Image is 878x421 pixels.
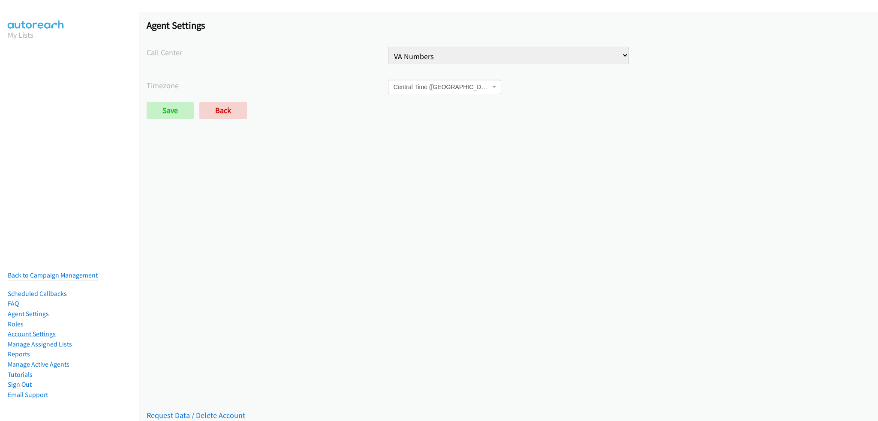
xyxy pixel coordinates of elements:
[8,380,32,388] a: Sign Out
[147,80,388,91] label: Timezone
[147,19,870,31] h1: Agent Settings
[8,290,67,298] a: Scheduled Callbacks
[147,410,245,420] a: Request Data / Delete Account
[8,391,48,399] a: Email Support
[147,102,194,119] input: Save
[8,310,49,318] a: Agent Settings
[8,370,33,379] a: Tutorials
[8,350,30,358] a: Reports
[199,102,247,119] a: Back
[388,80,501,94] span: Central Time (US & Canada)
[8,299,19,308] a: FAQ
[8,271,98,279] a: Back to Campaign Management
[394,83,490,91] span: Central Time (US & Canada)
[8,30,33,40] a: My Lists
[8,340,72,348] a: Manage Assigned Lists
[8,320,24,328] a: Roles
[147,47,388,58] label: Call Center
[8,330,56,338] a: Account Settings
[8,360,69,368] a: Manage Active Agents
